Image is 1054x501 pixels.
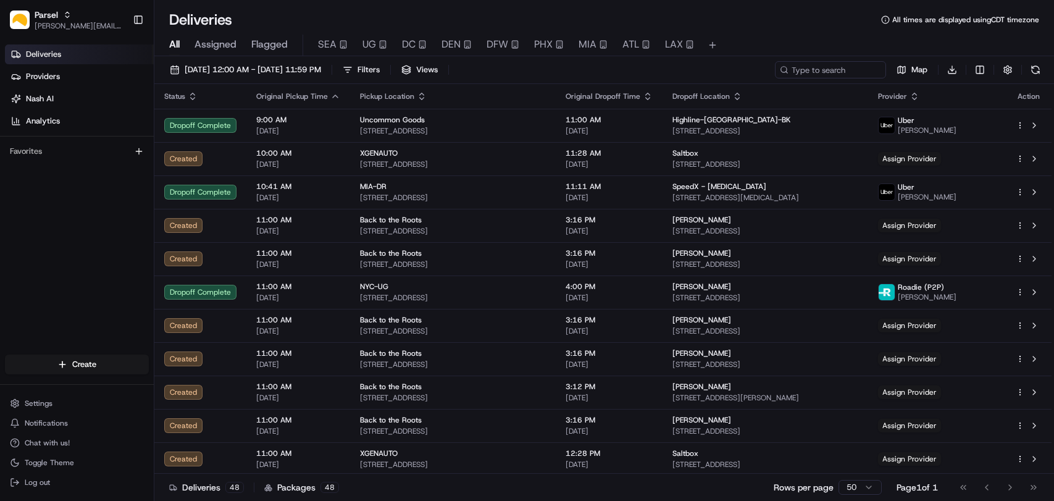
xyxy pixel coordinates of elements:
button: Refresh [1027,61,1044,78]
span: [STREET_ADDRESS] [672,126,858,136]
span: 11:00 AM [256,415,340,425]
span: Analytics [26,116,60,127]
span: [STREET_ADDRESS] [672,460,858,469]
span: Assign Provider [878,352,941,366]
span: Roadie (P2P) [898,282,944,292]
div: Action [1016,91,1042,101]
span: 3:16 PM [566,248,653,258]
p: Rows per page [774,481,834,494]
span: MIA-DR [360,182,387,192]
button: [DATE] 12:00 AM - [DATE] 11:59 PM [164,61,327,78]
button: Toggle Theme [5,454,149,471]
span: Flagged [251,37,288,52]
span: Saltbox [672,448,698,458]
span: Assign Provider [878,152,941,166]
span: [DATE] [256,426,340,436]
span: Assign Provider [878,385,941,399]
span: SpeedX - [MEDICAL_DATA] [672,182,766,192]
span: 11:00 AM [256,248,340,258]
span: Uber [898,182,914,192]
h1: Deliveries [169,10,232,30]
span: Highline-[GEOGRAPHIC_DATA]-BK [672,115,791,125]
span: SEA [318,37,337,52]
button: Settings [5,395,149,412]
span: Uncommon Goods [360,115,425,125]
span: [DATE] [566,159,653,169]
span: [STREET_ADDRESS] [360,159,546,169]
span: Back to the Roots [360,382,422,392]
span: [STREET_ADDRESS] [672,293,858,303]
span: 9:00 AM [256,115,340,125]
span: 10:00 AM [256,148,340,158]
span: 11:11 AM [566,182,653,192]
span: Back to the Roots [360,415,422,425]
span: Assign Provider [878,219,941,232]
span: UG [362,37,376,52]
span: Nash AI [26,93,54,104]
span: [DATE] [256,326,340,336]
span: [STREET_ADDRESS] [360,326,546,336]
span: [PERSON_NAME] [672,415,731,425]
img: uber-new-logo.jpeg [879,184,895,200]
button: Map [891,61,933,78]
span: Create [72,359,96,370]
span: Notifications [25,418,68,428]
span: [DATE] [566,460,653,469]
span: [STREET_ADDRESS] [672,259,858,269]
span: 10:41 AM [256,182,340,192]
span: [PERSON_NAME] [672,248,731,258]
span: Back to the Roots [360,215,422,225]
button: Notifications [5,415,149,432]
span: Map [911,64,927,75]
span: [STREET_ADDRESS] [360,293,546,303]
span: Assign Provider [878,452,941,466]
span: Assign Provider [878,252,941,266]
button: [PERSON_NAME][EMAIL_ADDRESS][PERSON_NAME][DOMAIN_NAME] [35,21,123,31]
span: [DATE] [256,193,340,203]
div: 48 [320,482,339,493]
span: Providers [26,71,60,82]
span: Original Dropoff Time [566,91,640,101]
span: [DATE] [566,226,653,236]
span: 12:28 PM [566,448,653,458]
span: 3:16 PM [566,348,653,358]
span: [DATE] 12:00 AM - [DATE] 11:59 PM [185,64,321,75]
span: 3:16 PM [566,415,653,425]
span: [DATE] [566,426,653,436]
div: Page 1 of 1 [897,481,938,494]
span: [STREET_ADDRESS] [360,460,546,469]
span: [STREET_ADDRESS] [360,193,546,203]
span: DFW [487,37,508,52]
span: 3:16 PM [566,315,653,325]
span: [DATE] [256,293,340,303]
span: [STREET_ADDRESS][PERSON_NAME] [672,393,858,403]
span: Uber [898,116,914,125]
span: [DATE] [256,259,340,269]
button: Views [396,61,443,78]
span: [STREET_ADDRESS] [672,226,858,236]
span: [STREET_ADDRESS] [360,360,546,369]
button: Chat with us! [5,434,149,452]
div: Deliveries [169,481,244,494]
div: 48 [225,482,244,493]
span: [PERSON_NAME] [898,125,956,135]
span: 11:00 AM [256,215,340,225]
span: DC [402,37,416,52]
button: Create [5,355,149,374]
span: [PERSON_NAME] [672,215,731,225]
span: Chat with us! [25,438,70,448]
span: [PERSON_NAME] [672,348,731,358]
span: Parsel [35,9,58,21]
span: XGENAUTO [360,148,398,158]
span: Assign Provider [878,419,941,432]
span: [DATE] [566,259,653,269]
span: Dropoff Location [672,91,730,101]
span: Back to the Roots [360,315,422,325]
span: Settings [25,398,52,408]
img: Parsel [10,11,30,30]
span: [DATE] [566,326,653,336]
span: PHX [534,37,553,52]
span: LAX [665,37,683,52]
span: 3:16 PM [566,215,653,225]
span: [STREET_ADDRESS] [672,360,858,369]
